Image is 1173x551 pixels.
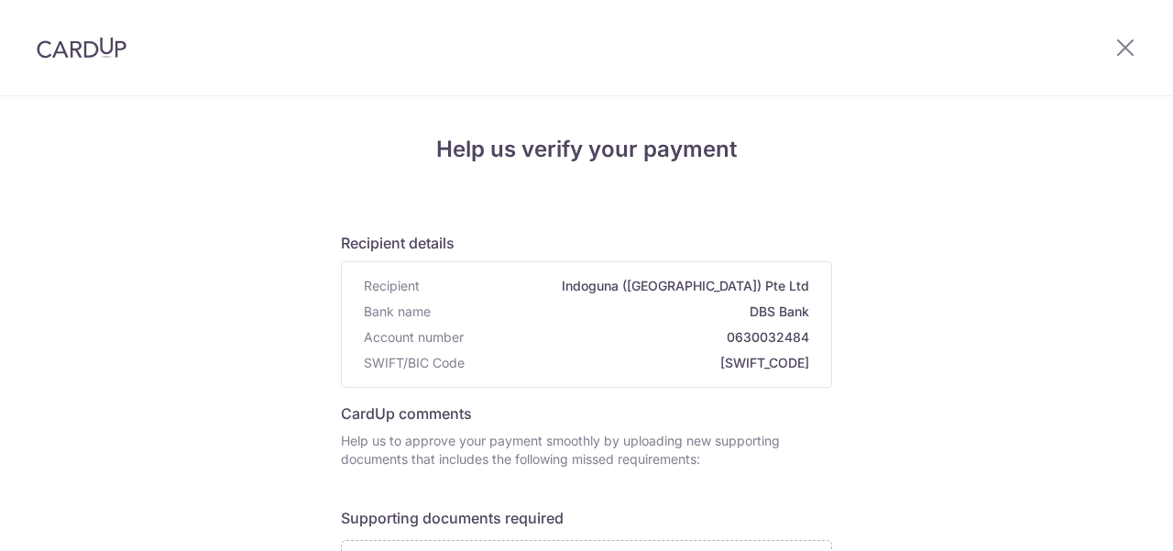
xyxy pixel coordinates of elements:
span: DBS Bank [438,303,809,321]
span: Bank name [364,303,431,321]
span: Indoguna ([GEOGRAPHIC_DATA]) Pte Ltd [427,277,809,295]
h4: Help us verify your payment [341,133,832,166]
img: CardUp [37,37,126,59]
h6: CardUp comments [341,402,832,424]
p: Help us to approve your payment smoothly by uploading new supporting documents that includes the ... [341,432,832,468]
span: Recipient [364,277,420,295]
h6: Recipient details [341,232,832,254]
span: Account number [364,328,464,347]
span: SWIFT/BIC Code [364,354,465,372]
span: [SWIFT_CODE] [472,354,809,372]
h6: Supporting documents required [341,507,832,529]
span: 0630032484 [471,328,809,347]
